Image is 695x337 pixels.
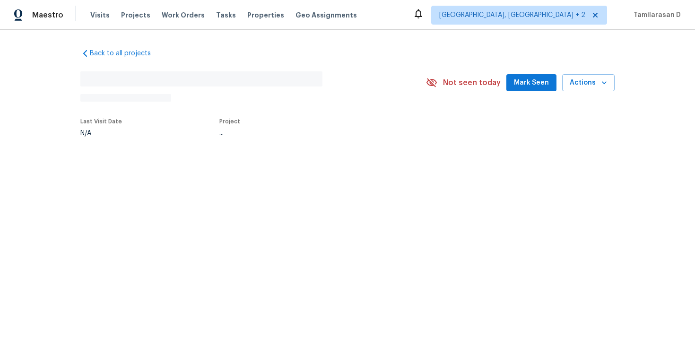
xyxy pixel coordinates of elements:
[90,10,110,20] span: Visits
[121,10,150,20] span: Projects
[219,130,401,137] div: ...
[514,77,549,89] span: Mark Seen
[247,10,284,20] span: Properties
[506,74,556,92] button: Mark Seen
[80,130,122,137] div: N/A
[295,10,357,20] span: Geo Assignments
[162,10,205,20] span: Work Orders
[80,119,122,124] span: Last Visit Date
[570,77,607,89] span: Actions
[80,49,171,58] a: Back to all projects
[562,74,615,92] button: Actions
[219,119,240,124] span: Project
[439,10,585,20] span: [GEOGRAPHIC_DATA], [GEOGRAPHIC_DATA] + 2
[630,10,681,20] span: Tamilarasan D
[443,78,501,87] span: Not seen today
[216,12,236,18] span: Tasks
[32,10,63,20] span: Maestro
